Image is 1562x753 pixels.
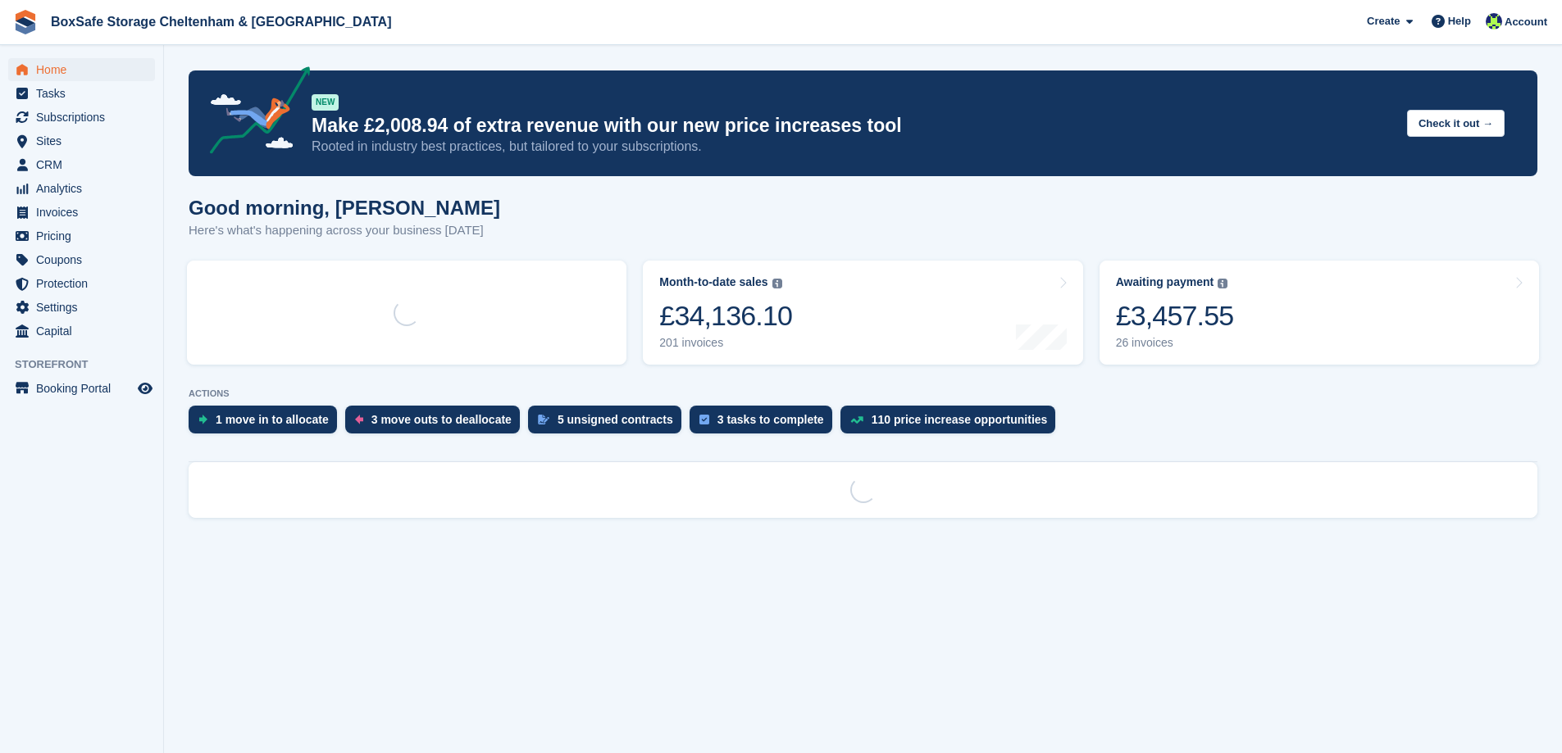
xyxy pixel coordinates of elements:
a: menu [8,296,155,319]
span: Account [1505,14,1547,30]
p: Make £2,008.94 of extra revenue with our new price increases tool [312,114,1394,138]
a: Awaiting payment £3,457.55 26 invoices [1100,261,1539,365]
div: NEW [312,94,339,111]
a: menu [8,225,155,247]
div: 201 invoices [659,336,792,350]
div: 1 move in to allocate [216,413,329,426]
button: Check it out → [1407,110,1505,137]
a: Preview store [135,379,155,398]
a: menu [8,129,155,152]
span: Analytics [36,177,134,200]
a: menu [8,320,155,342]
a: menu [8,82,155,105]
a: 1 move in to allocate [189,406,345,442]
span: Create [1367,13,1400,29]
span: Booking Portal [36,377,134,400]
span: Help [1448,13,1471,29]
div: £3,457.55 [1116,299,1234,333]
p: Here's what's happening across your business [DATE] [189,221,500,240]
div: 5 unsigned contracts [558,413,673,426]
span: Coupons [36,248,134,271]
a: menu [8,377,155,400]
a: menu [8,106,155,129]
span: CRM [36,153,134,176]
img: icon-info-grey-7440780725fd019a000dd9b08b2336e03edf1995a4989e88bcd33f0948082b44.svg [1218,279,1227,288]
a: menu [8,248,155,271]
div: Awaiting payment [1116,275,1214,289]
a: menu [8,272,155,295]
a: BoxSafe Storage Cheltenham & [GEOGRAPHIC_DATA] [44,8,398,35]
span: Capital [36,320,134,342]
p: Rooted in industry best practices, but tailored to your subscriptions. [312,138,1394,156]
img: move_outs_to_deallocate_icon-f764333ba52eb49d3ac5e1228854f67142a1ed5810a6f6cc68b1a99e826820c5.svg [355,415,363,424]
div: 3 move outs to deallocate [371,413,512,426]
span: Protection [36,272,134,295]
div: 3 tasks to complete [717,413,824,426]
span: Subscriptions [36,106,134,129]
div: Month-to-date sales [659,275,767,289]
img: stora-icon-8386f47178a22dfd0bd8f6a31ec36ba5ce8667c1dd55bd0f319d3a0aa187defe.svg [13,10,38,34]
img: Charlie Hammond [1486,13,1502,29]
a: Month-to-date sales £34,136.10 201 invoices [643,261,1082,365]
h1: Good morning, [PERSON_NAME] [189,197,500,219]
a: menu [8,201,155,224]
a: 5 unsigned contracts [528,406,690,442]
span: Pricing [36,225,134,247]
p: ACTIONS [189,388,1537,399]
img: price-adjustments-announcement-icon-8257ccfd72463d97f412b2fc003d46551f7dbcb40ab6d574587a9cd5c0d94... [196,66,311,160]
a: 3 tasks to complete [690,406,840,442]
a: menu [8,153,155,176]
span: Home [36,58,134,81]
img: task-75834270c22a3079a89374b754ae025e5fb1db73e45f91037f5363f120a921f8.svg [699,415,709,424]
span: Sites [36,129,134,152]
span: Tasks [36,82,134,105]
div: £34,136.10 [659,299,792,333]
img: icon-info-grey-7440780725fd019a000dd9b08b2336e03edf1995a4989e88bcd33f0948082b44.svg [772,279,782,288]
img: contract_signature_icon-13c848040528278c33f63329250d36e43548de30e8caae1d1a13099fd9432cc5.svg [538,415,549,424]
img: price_increase_opportunities-93ffe204e8149a01c8c9dc8f82e8f89637d9d84a8eef4429ea346261dce0b2c0.svg [850,416,863,424]
a: menu [8,58,155,81]
img: move_ins_to_allocate_icon-fdf77a2bb77ea45bf5b3d319d69a93e2d87916cf1d5bf7949dd705db3b84f3ca.svg [198,415,207,424]
span: Settings [36,296,134,319]
div: 26 invoices [1116,336,1234,350]
a: 110 price increase opportunities [840,406,1064,442]
span: Invoices [36,201,134,224]
a: 3 move outs to deallocate [345,406,528,442]
span: Storefront [15,356,163,373]
a: menu [8,177,155,200]
div: 110 price increase opportunities [872,413,1048,426]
